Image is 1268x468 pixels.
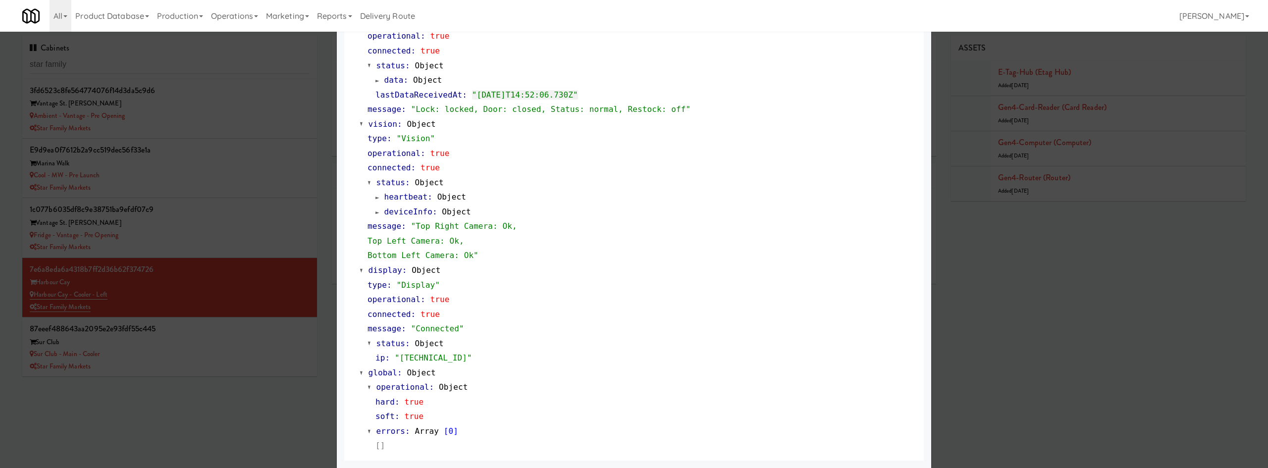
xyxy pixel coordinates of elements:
[421,31,425,41] span: :
[395,353,472,363] span: "[TECHNICAL_ID]"
[437,192,466,202] span: Object
[411,46,416,55] span: :
[405,339,410,348] span: :
[449,426,454,436] span: 0
[368,104,401,114] span: message
[384,75,404,85] span: data
[421,46,440,55] span: true
[384,207,432,216] span: deviceInfo
[415,339,443,348] span: Object
[401,221,406,231] span: :
[368,163,411,172] span: connected
[411,163,416,172] span: :
[375,412,395,421] span: soft
[411,324,464,333] span: "Connected"
[368,46,411,55] span: connected
[369,368,397,377] span: global
[395,412,400,421] span: :
[376,178,405,187] span: status
[22,7,40,25] img: Micromart
[397,368,402,377] span: :
[444,426,449,436] span: [
[396,134,435,143] span: "Vision"
[368,31,421,41] span: operational
[429,382,434,392] span: :
[415,178,443,187] span: Object
[415,426,439,436] span: Array
[430,295,450,304] span: true
[405,426,410,436] span: :
[412,265,440,275] span: Object
[375,353,385,363] span: ip
[421,149,425,158] span: :
[401,104,406,114] span: :
[368,149,421,158] span: operational
[404,397,423,407] span: true
[407,119,435,129] span: Object
[368,295,421,304] span: operational
[368,324,401,333] span: message
[421,310,440,319] span: true
[472,90,578,100] span: "[DATE]T14:52:06.730Z"
[368,310,411,319] span: connected
[462,90,467,100] span: :
[405,61,410,70] span: :
[397,119,402,129] span: :
[368,221,517,260] span: "Top Right Camera: Ok, Top Left Camera: Ok, Bottom Left Camera: Ok"
[430,149,450,158] span: true
[376,382,429,392] span: operational
[395,397,400,407] span: :
[384,192,428,202] span: heartbeat
[404,412,423,421] span: true
[415,61,443,70] span: Object
[411,310,416,319] span: :
[376,339,405,348] span: status
[368,221,401,231] span: message
[375,90,462,100] span: lastDataReceivedAt
[387,134,392,143] span: :
[368,134,387,143] span: type
[402,265,407,275] span: :
[430,31,450,41] span: true
[439,382,468,392] span: Object
[413,75,442,85] span: Object
[421,163,440,172] span: true
[368,280,387,290] span: type
[369,265,402,275] span: display
[387,280,392,290] span: :
[411,104,691,114] span: "Lock: locked, Door: closed, Status: normal, Restock: off"
[421,295,425,304] span: :
[396,280,440,290] span: "Display"
[376,61,405,70] span: status
[442,207,471,216] span: Object
[427,192,432,202] span: :
[369,119,397,129] span: vision
[407,368,435,377] span: Object
[453,426,458,436] span: ]
[376,426,405,436] span: errors
[403,75,408,85] span: :
[405,178,410,187] span: :
[401,324,406,333] span: :
[432,207,437,216] span: :
[385,353,390,363] span: :
[375,397,395,407] span: hard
